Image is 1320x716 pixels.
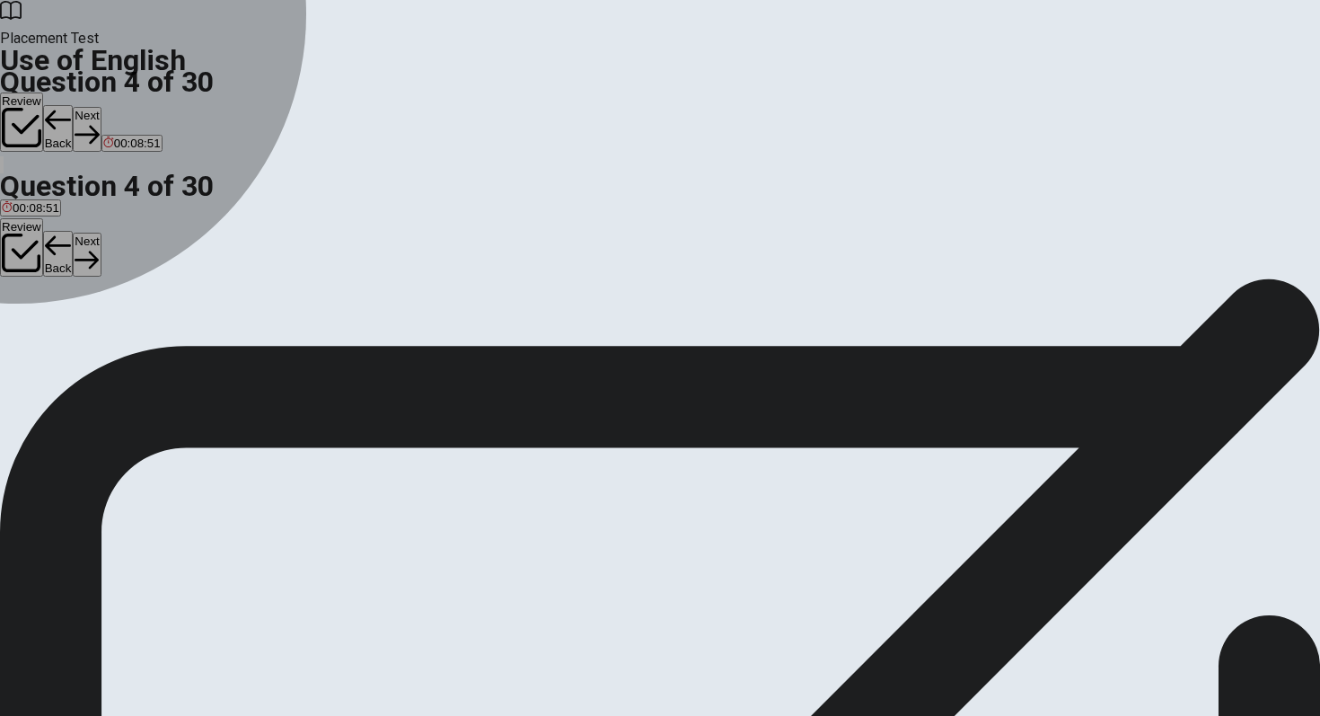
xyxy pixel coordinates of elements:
[43,105,74,152] button: Back
[43,231,74,278] button: Back
[73,107,101,151] button: Next
[13,201,59,215] span: 00:08:51
[73,233,101,277] button: Next
[101,135,163,152] button: 00:08:51
[114,137,161,150] span: 00:08:51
